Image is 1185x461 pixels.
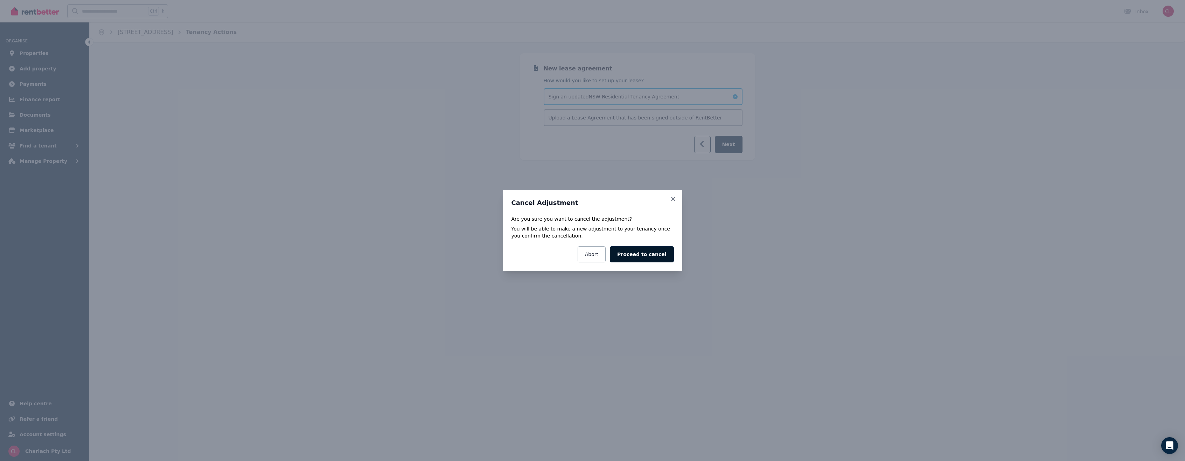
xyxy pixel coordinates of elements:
[610,246,674,262] button: Proceed to cancel
[1161,437,1178,454] div: Open Intercom Messenger
[578,246,606,262] button: Abort
[511,225,674,239] p: You will be able to make a new adjustment to your tenancy once you confirm the cancellation.
[511,215,674,222] p: Are you sure you want to cancel the adjustment?
[511,199,674,207] h3: Cancel Adjustment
